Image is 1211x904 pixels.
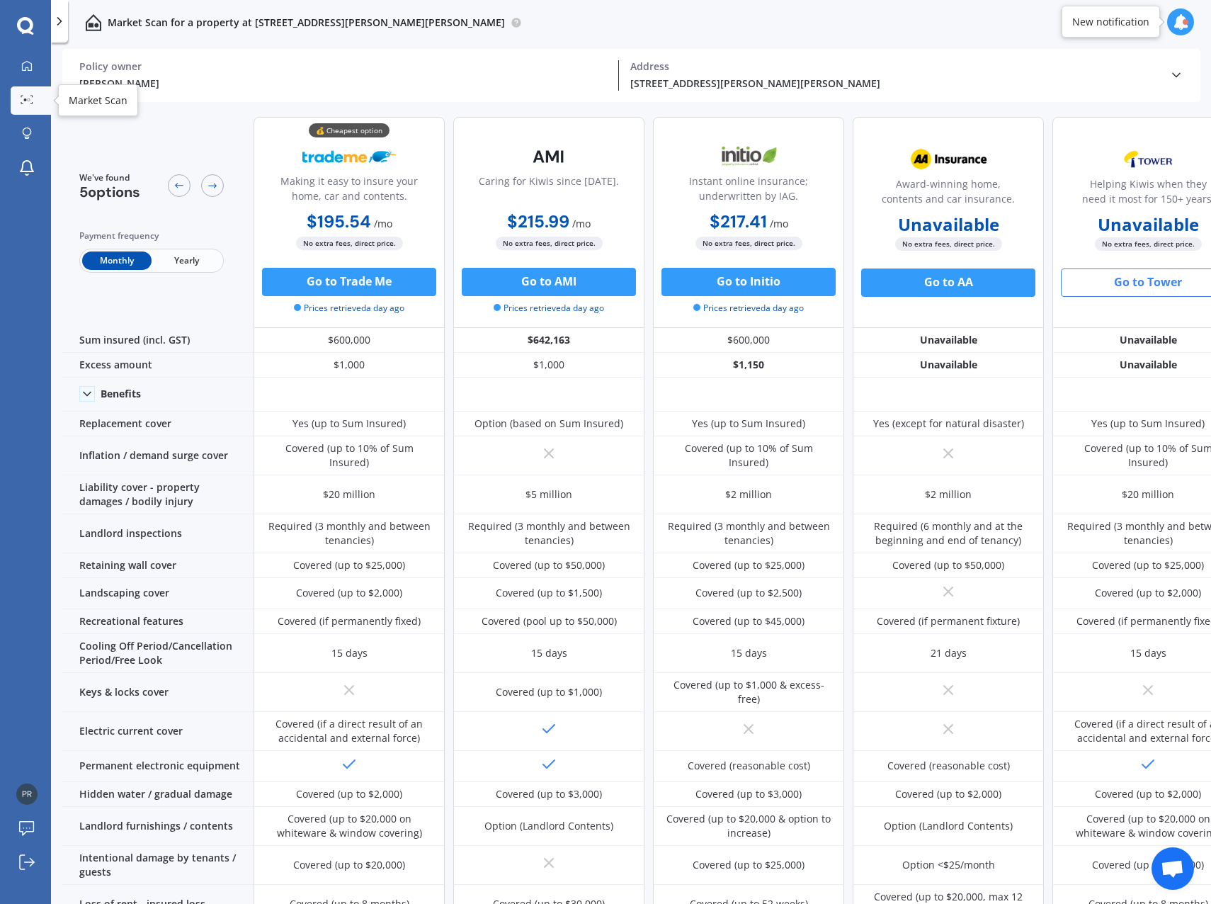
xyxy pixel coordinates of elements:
[302,139,396,174] img: Trademe.webp
[1095,237,1202,251] span: No extra fees, direct price.
[292,417,406,431] div: Yes (up to Sum Insured)
[62,353,254,378] div: Excess amount
[895,237,1002,251] span: No extra fees, direct price.
[572,217,591,230] span: / mo
[496,237,603,250] span: No extra fees, direct price.
[374,217,392,230] span: / mo
[688,759,810,773] div: Covered (reasonable cost)
[630,76,1158,91] div: [STREET_ADDRESS][PERSON_NAME][PERSON_NAME]
[770,217,788,230] span: / mo
[1152,847,1194,890] a: Open chat
[254,353,445,378] div: $1,000
[695,787,802,801] div: Covered (up to $3,000)
[474,417,623,431] div: Option (based on Sum Insured)
[1095,586,1201,600] div: Covered (up to $2,000)
[853,328,1044,353] div: Unavailable
[531,646,567,660] div: 15 days
[79,60,607,73] div: Policy owner
[278,614,421,628] div: Covered (if permanently fixed)
[462,268,636,296] button: Go to AMI
[1101,142,1195,177] img: Tower.webp
[62,782,254,807] div: Hidden water / gradual damage
[293,858,405,872] div: Covered (up to $20,000)
[62,412,254,436] div: Replacement cover
[695,237,802,250] span: No extra fees, direct price.
[101,388,141,400] div: Benefits
[307,210,371,232] b: $195.54
[254,328,445,353] div: $600,000
[331,646,368,660] div: 15 days
[873,417,1024,431] div: Yes (except for natural disaster)
[496,787,602,801] div: Covered (up to $3,000)
[887,759,1010,773] div: Covered (reasonable cost)
[863,519,1033,548] div: Required (6 monthly and at the beginning and end of tenancy)
[898,217,999,232] b: Unavailable
[62,609,254,634] div: Recreational features
[266,174,433,209] div: Making it easy to insure your home, car and contents.
[62,634,254,673] div: Cooling Off Period/Cancellation Period/Free Look
[264,441,434,470] div: Covered (up to 10% of Sum Insured)
[1098,217,1199,232] b: Unavailable
[79,171,140,184] span: We've found
[108,16,505,30] p: Market Scan for a property at [STREET_ADDRESS][PERSON_NAME][PERSON_NAME]
[507,210,569,232] b: $215.99
[664,519,834,548] div: Required (3 monthly and between tenancies)
[79,183,140,201] span: 5 options
[62,436,254,475] div: Inflation / demand surge cover
[877,614,1020,628] div: Covered (if permanent fixture)
[892,558,1004,572] div: Covered (up to $50,000)
[692,417,805,431] div: Yes (up to Sum Insured)
[525,487,572,502] div: $5 million
[1092,558,1204,572] div: Covered (up to $25,000)
[731,646,767,660] div: 15 days
[664,678,834,706] div: Covered (up to $1,000 & excess-free)
[262,268,436,296] button: Go to Trade Me
[695,586,802,600] div: Covered (up to $2,500)
[69,94,127,108] div: Market Scan
[152,252,221,270] span: Yearly
[16,784,38,805] img: 89921998d5edae223651c6cb9d89fcfb
[82,252,152,270] span: Monthly
[693,558,805,572] div: Covered (up to $25,000)
[664,812,834,840] div: Covered (up to $20,000 & option to increase)
[1092,858,1204,872] div: Covered (up to $20,000)
[296,787,402,801] div: Covered (up to $2,000)
[264,519,434,548] div: Required (3 monthly and between tenancies)
[464,519,634,548] div: Required (3 monthly and between tenancies)
[725,487,772,502] div: $2 million
[1072,15,1149,29] div: New notification
[453,328,644,353] div: $642,163
[702,139,795,174] img: Initio.webp
[264,717,434,745] div: Covered (if a direct result of an accidental and external force)
[294,302,404,315] span: Prices retrieved a day ago
[925,487,972,502] div: $2 million
[861,269,1035,297] button: Go to AA
[62,475,254,514] div: Liability cover - property damages / bodily injury
[884,819,1013,833] div: Option (Landlord Contents)
[693,614,805,628] div: Covered (up to $45,000)
[496,586,602,600] div: Covered (up to $1,500)
[296,586,402,600] div: Covered (up to $2,000)
[62,514,254,553] div: Landlord inspections
[502,139,596,174] img: AMI-text-1.webp
[309,123,390,137] div: 💰 Cheapest option
[494,302,604,315] span: Prices retrieved a day ago
[902,142,995,177] img: AA.webp
[664,441,834,470] div: Covered (up to 10% of Sum Insured)
[296,237,403,250] span: No extra fees, direct price.
[79,76,607,91] div: [PERSON_NAME]
[1095,787,1201,801] div: Covered (up to $2,000)
[630,60,1158,73] div: Address
[62,328,254,353] div: Sum insured (incl. GST)
[85,14,102,31] img: home-and-contents.b802091223b8502ef2dd.svg
[62,807,254,846] div: Landlord furnishings / contents
[496,685,602,699] div: Covered (up to $1,000)
[653,353,844,378] div: $1,150
[264,812,434,840] div: Covered (up to $20,000 on whiteware & window covering)
[453,353,644,378] div: $1,000
[931,646,967,660] div: 21 days
[493,558,605,572] div: Covered (up to $50,000)
[482,614,617,628] div: Covered (pool up to $50,000)
[62,846,254,885] div: Intentional damage by tenants / guests
[1122,487,1174,502] div: $20 million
